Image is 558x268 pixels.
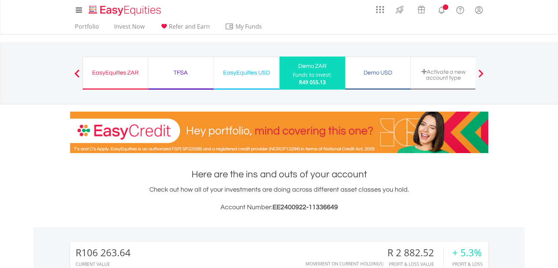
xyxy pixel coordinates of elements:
[76,262,131,267] div: CURRENT VALUE
[394,4,406,15] img: thrive-v2.svg
[415,69,472,81] div: Activate a new account type
[87,4,164,17] img: EasyEquities_Logo.png
[70,202,488,213] h3: Account Number:
[157,23,213,34] a: Refer and Earn
[432,2,451,17] a: Notifications
[299,79,326,86] span: R49 055.13
[76,247,131,258] div: R106 263.64
[70,185,488,213] div: Check out how all of your investments are doing across different asset classes you hold.
[371,2,389,14] a: AppsGrid
[411,2,432,15] a: Vouchers
[350,68,406,78] div: Demo USD
[273,204,338,211] span: EE2400922-11336649
[87,68,143,78] div: EasyEquities ZAR
[452,247,483,258] div: + 5.3%
[306,261,384,266] div: Movement on Current Holdings:
[451,2,470,17] a: FAQ's and Support
[70,168,488,181] h1: Here are the ins and outs of your account
[153,68,209,78] div: TFSA
[387,262,443,267] div: Profit & Loss Value
[72,23,102,34] a: Portfolio
[293,71,332,79] div: Funds to invest:
[387,247,443,258] div: R 2 882.52
[86,2,164,17] a: Home page
[452,262,483,267] div: Profit & Loss
[470,2,488,18] a: My Profile
[284,61,341,71] div: Demo ZAR
[376,6,384,14] img: grid-menu-icon.svg
[225,22,273,31] span: My Funds
[111,23,147,34] a: Invest Now
[169,22,210,30] span: Refer and Earn
[70,112,488,153] img: EasyCredit Promotion Banner
[218,68,275,78] div: EasyEquities USD
[415,4,427,15] img: vouchers-v2.svg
